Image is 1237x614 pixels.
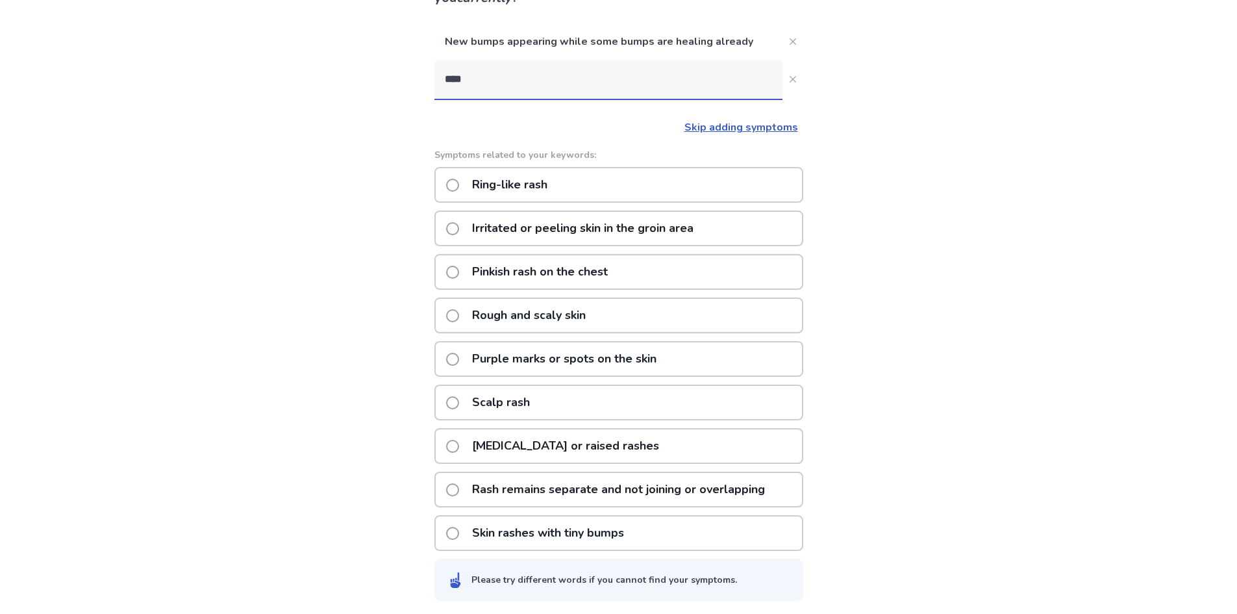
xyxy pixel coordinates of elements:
[464,299,594,332] p: Rough and scaly skin
[464,473,773,506] p: Rash remains separate and not joining or overlapping
[464,429,667,463] p: [MEDICAL_DATA] or raised rashes
[464,168,555,201] p: Ring-like rash
[464,386,538,419] p: Scalp rash
[434,60,782,99] input: Close
[464,212,701,245] p: Irritated or peeling skin in the groin area
[471,573,737,587] div: Please try different words if you cannot find your symptoms.
[464,517,632,550] p: Skin rashes with tiny bumps
[434,148,803,162] p: Symptoms related to your keywords:
[684,120,798,134] a: Skip adding symptoms
[464,342,664,376] p: Purple marks or spots on the skin
[464,255,616,288] p: Pinkish rash on the chest
[434,23,782,60] p: New bumps appearing while some bumps are healing already
[782,69,803,90] button: Close
[782,31,803,52] button: Close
